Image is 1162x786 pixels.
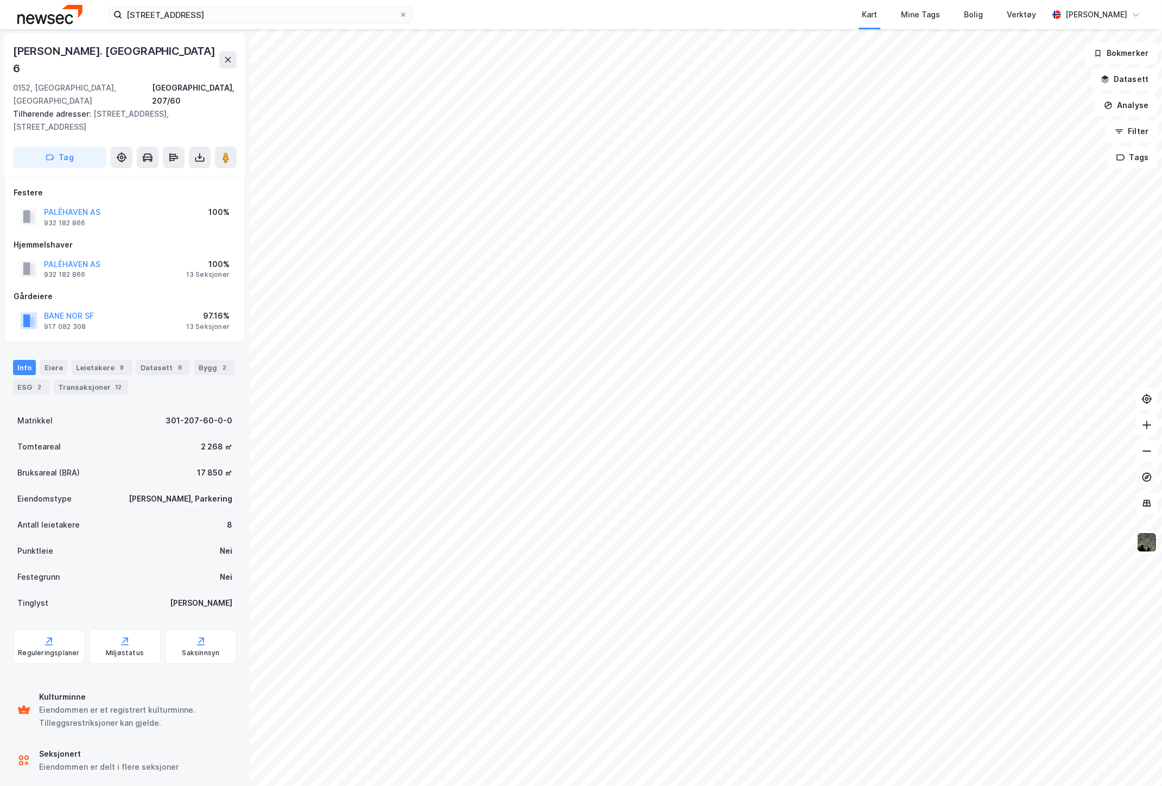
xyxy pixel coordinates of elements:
[17,492,72,505] div: Eiendomstype
[208,206,230,219] div: 100%
[44,270,85,279] div: 932 182 866
[186,322,230,331] div: 13 Seksjoner
[34,382,45,392] div: 2
[113,382,124,392] div: 12
[170,597,232,610] div: [PERSON_NAME]
[39,747,179,760] div: Seksjonert
[1107,147,1158,168] button: Tags
[106,649,144,657] div: Miljøstatus
[17,5,82,24] img: newsec-logo.f6e21ccffca1b3a03d2d.png
[201,440,232,453] div: 2 268 ㎡
[220,544,232,557] div: Nei
[227,518,232,531] div: 8
[18,649,79,657] div: Reguleringsplaner
[13,109,93,118] span: Tilhørende adresser:
[122,7,399,23] input: Søk på adresse, matrikkel, gårdeiere, leietakere eller personer
[13,147,106,168] button: Tag
[17,440,61,453] div: Tomteareal
[166,414,232,427] div: 301-207-60-0-0
[17,518,80,531] div: Antall leietakere
[1108,734,1162,786] div: Kontrollprogram for chat
[44,322,86,331] div: 917 082 308
[1091,68,1158,90] button: Datasett
[44,219,85,227] div: 932 182 866
[17,544,53,557] div: Punktleie
[1065,8,1127,21] div: [PERSON_NAME]
[1136,532,1157,553] img: 9k=
[186,258,230,271] div: 100%
[72,360,132,375] div: Leietakere
[40,360,67,375] div: Eiere
[964,8,983,21] div: Bolig
[39,690,232,703] div: Kulturminne
[152,81,237,107] div: [GEOGRAPHIC_DATA], 207/60
[129,492,232,505] div: [PERSON_NAME], Parkering
[39,703,232,730] div: Eiendommen er et registrert kulturminne. Tilleggsrestriksjoner kan gjelde.
[219,362,230,373] div: 2
[13,42,219,77] div: [PERSON_NAME]. [GEOGRAPHIC_DATA] 6
[17,466,80,479] div: Bruksareal (BRA)
[13,360,36,375] div: Info
[197,466,232,479] div: 17 850 ㎡
[1108,734,1162,786] iframe: Chat Widget
[54,379,128,395] div: Transaksjoner
[1095,94,1158,116] button: Analyse
[175,362,186,373] div: 6
[17,414,53,427] div: Matrikkel
[136,360,190,375] div: Datasett
[14,290,236,303] div: Gårdeiere
[1007,8,1036,21] div: Verktøy
[1084,42,1158,64] button: Bokmerker
[862,8,877,21] div: Kart
[17,571,60,584] div: Festegrunn
[13,81,152,107] div: 0152, [GEOGRAPHIC_DATA], [GEOGRAPHIC_DATA]
[1106,121,1158,142] button: Filter
[117,362,128,373] div: 8
[17,597,48,610] div: Tinglyst
[14,186,236,199] div: Festere
[186,270,230,279] div: 13 Seksjoner
[13,107,228,134] div: [STREET_ADDRESS], [STREET_ADDRESS]
[220,571,232,584] div: Nei
[186,309,230,322] div: 97.16%
[901,8,940,21] div: Mine Tags
[39,760,179,774] div: Eiendommen er delt i flere seksjoner
[182,649,220,657] div: Saksinnsyn
[14,238,236,251] div: Hjemmelshaver
[194,360,234,375] div: Bygg
[13,379,49,395] div: ESG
